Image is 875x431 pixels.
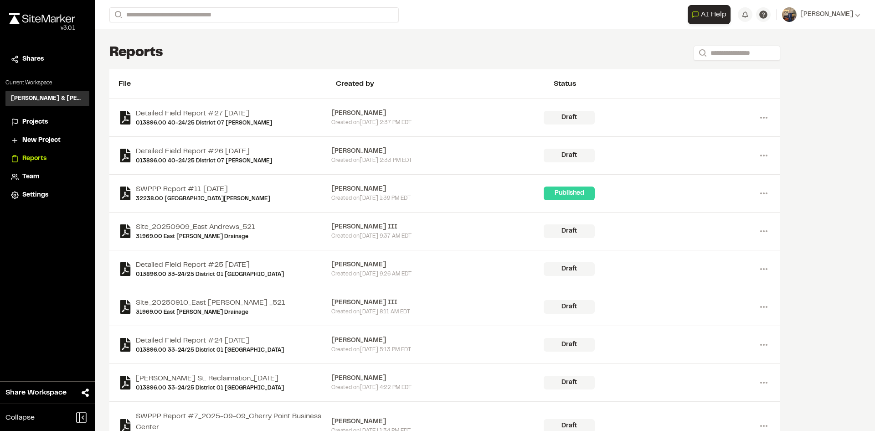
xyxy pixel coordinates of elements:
div: Created on [DATE] 9:26 AM EDT [331,270,544,278]
div: Created on [DATE] 4:22 PM EDT [331,384,544,392]
a: Site_20250910_East [PERSON_NAME] _521 [136,297,285,308]
a: 013896.00 40-24/25 District 07 [PERSON_NAME] [136,157,272,165]
span: Reports [22,154,46,164]
button: Open AI Assistant [688,5,731,24]
div: Draft [544,111,595,125]
a: 013896.00 33-24/25 District 01 [GEOGRAPHIC_DATA] [136,270,284,279]
span: Team [22,172,39,182]
a: 31969.00 East [PERSON_NAME] Drainage [136,233,255,241]
p: Current Workspace [5,79,89,87]
div: Draft [544,300,595,314]
a: [PERSON_NAME] St. Reclaimation_[DATE] [136,373,284,384]
div: [PERSON_NAME] [331,146,544,156]
span: Projects [22,117,48,127]
a: Shares [11,54,84,64]
div: [PERSON_NAME] [331,184,544,194]
div: [PERSON_NAME] [331,336,544,346]
div: Created by [336,78,553,89]
div: File [118,78,336,89]
span: [PERSON_NAME] [800,10,853,20]
span: Settings [22,190,48,200]
img: rebrand.png [9,13,75,24]
div: [PERSON_NAME] [331,260,544,270]
a: Detailed Field Report #26 [DATE] [136,146,272,157]
div: Created on [DATE] 8:11 AM EDT [331,308,544,316]
button: Search [109,7,126,22]
div: [PERSON_NAME] [331,109,544,119]
div: Draft [544,338,595,352]
div: [PERSON_NAME] III [331,222,544,232]
span: Collapse [5,412,35,423]
a: 013896.00 33-24/25 District 01 [GEOGRAPHIC_DATA] [136,384,284,392]
h3: [PERSON_NAME] & [PERSON_NAME] Inc. [11,94,84,103]
div: Draft [544,376,595,389]
a: Detailed Field Report #24 [DATE] [136,335,284,346]
span: New Project [22,135,61,145]
a: New Project [11,135,84,145]
div: [PERSON_NAME] [331,374,544,384]
span: Share Workspace [5,387,67,398]
img: User [782,7,797,22]
a: Reports [11,154,84,164]
h1: Reports [109,44,163,62]
div: Created on [DATE] 1:39 PM EDT [331,194,544,203]
a: 32238.00 [GEOGRAPHIC_DATA][PERSON_NAME] [136,195,270,203]
a: Detailed Field Report #27 [DATE] [136,108,272,119]
a: Detailed Field Report #25 [DATE] [136,260,284,270]
div: Open AI Assistant [688,5,734,24]
div: Draft [544,224,595,238]
button: Search [694,46,710,61]
a: Team [11,172,84,182]
div: Created on [DATE] 9:37 AM EDT [331,232,544,240]
a: Projects [11,117,84,127]
div: Created on [DATE] 5:13 PM EDT [331,346,544,354]
div: Created on [DATE] 2:37 PM EDT [331,119,544,127]
a: Site_20250909_East Andrews_521 [136,222,255,233]
div: Draft [544,149,595,162]
div: Status [554,78,771,89]
span: AI Help [701,9,726,20]
div: [PERSON_NAME] [331,417,544,427]
div: Created on [DATE] 2:33 PM EDT [331,156,544,165]
a: 31969.00 East [PERSON_NAME] Drainage [136,308,285,317]
button: [PERSON_NAME] [782,7,860,22]
a: 013896.00 40-24/25 District 07 [PERSON_NAME] [136,119,272,127]
div: Draft [544,262,595,276]
a: Settings [11,190,84,200]
span: Shares [22,54,44,64]
a: SWPPP Report #11 [DATE] [136,184,270,195]
div: Published [544,187,595,200]
div: Oh geez...please don't... [9,24,75,32]
div: [PERSON_NAME] III [331,298,544,308]
a: 013896.00 33-24/25 District 01 [GEOGRAPHIC_DATA] [136,346,284,354]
